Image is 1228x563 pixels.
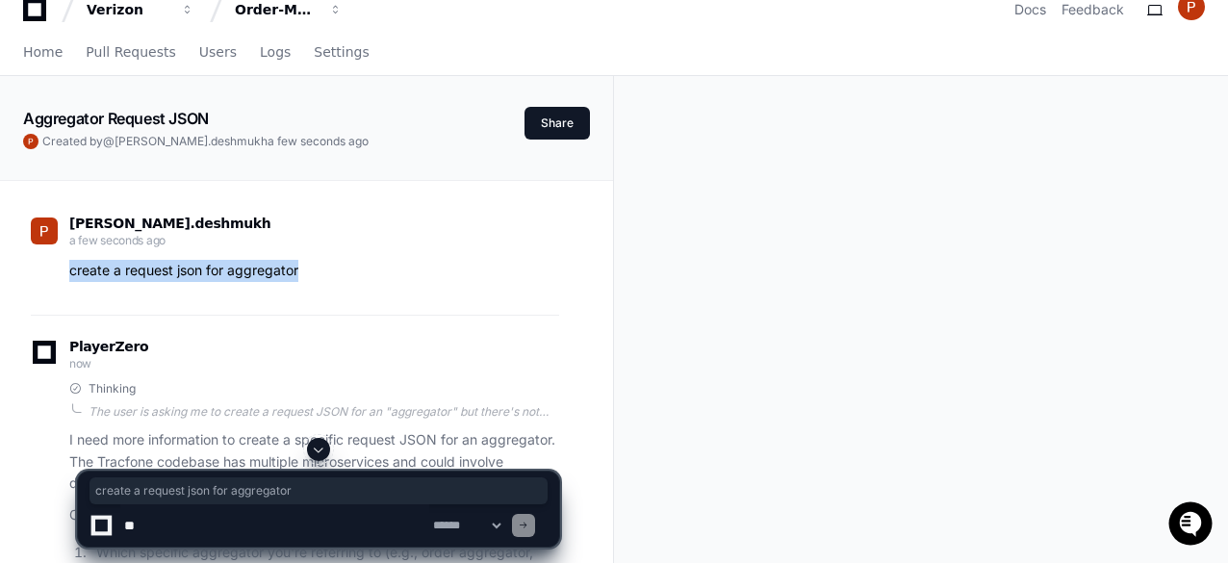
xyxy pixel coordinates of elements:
a: Users [199,31,237,75]
a: Pull Requests [86,31,175,75]
span: Thinking [89,381,136,397]
span: a few seconds ago [268,134,369,148]
img: ACg8ocJAcLg99A07DI0Bjb7YTZ7lO98p9p7gxWo-JnGaDHMkGyQblA=s96-c [31,218,58,244]
a: Powered byPylon [136,201,233,217]
div: Welcome [19,77,350,108]
span: Pylon [192,202,233,217]
span: now [69,356,91,371]
span: [PERSON_NAME].deshmukh [69,216,270,231]
a: Logs [260,31,291,75]
span: Users [199,46,237,58]
span: Settings [314,46,369,58]
span: a few seconds ago [69,233,166,247]
a: Settings [314,31,369,75]
button: Start new chat [327,149,350,172]
span: create a request json for aggregator [95,483,542,499]
a: Home [23,31,63,75]
span: @ [103,134,115,148]
img: 1736555170064-99ba0984-63c1-480f-8ee9-699278ef63ed [19,143,54,178]
p: create a request json for aggregator [69,260,559,282]
span: Logs [260,46,291,58]
app-text-character-animate: Aggregator Request JSON [23,109,209,128]
div: The user is asking me to create a request JSON for an "aggregator" but there's not enough context... [89,404,559,420]
span: Home [23,46,63,58]
button: Share [524,107,590,140]
span: Created by [42,134,369,149]
span: [PERSON_NAME].deshmukh [115,134,268,148]
span: Pull Requests [86,46,175,58]
img: PlayerZero [19,19,58,58]
p: I need more information to create a specific request JSON for an aggregator. The Tracfone codebas... [69,429,559,495]
div: Start new chat [65,143,316,163]
div: We're available if you need us! [65,163,243,178]
iframe: Open customer support [1166,499,1218,551]
img: ACg8ocJAcLg99A07DI0Bjb7YTZ7lO98p9p7gxWo-JnGaDHMkGyQblA=s96-c [23,134,38,149]
span: PlayerZero [69,341,148,352]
